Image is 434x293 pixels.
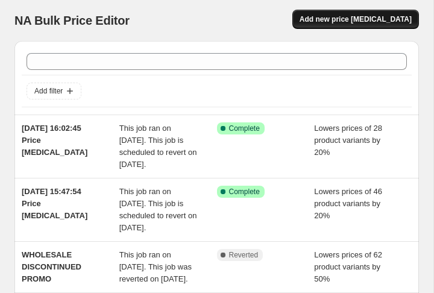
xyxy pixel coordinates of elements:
[314,124,382,157] span: Lowers prices of 28 product variants by 20%
[119,250,192,283] span: This job ran on [DATE]. This job was reverted on [DATE].
[119,124,197,169] span: This job ran on [DATE]. This job is scheduled to revert on [DATE].
[292,10,419,29] button: Add new price [MEDICAL_DATA]
[34,86,63,96] span: Add filter
[119,187,197,232] span: This job ran on [DATE]. This job is scheduled to revert on [DATE].
[314,250,382,283] span: Lowers prices of 62 product variants by 50%
[314,187,382,220] span: Lowers prices of 46 product variants by 20%
[22,124,87,157] span: [DATE] 16:02:45 Price [MEDICAL_DATA]
[229,187,260,197] span: Complete
[22,187,87,220] span: [DATE] 15:47:54 Price [MEDICAL_DATA]
[300,14,412,24] span: Add new price [MEDICAL_DATA]
[22,250,81,283] span: WHOLESALE DISCONTINUED PROMO
[229,124,260,133] span: Complete
[27,83,81,99] button: Add filter
[14,14,130,27] span: NA Bulk Price Editor
[229,250,259,260] span: Reverted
